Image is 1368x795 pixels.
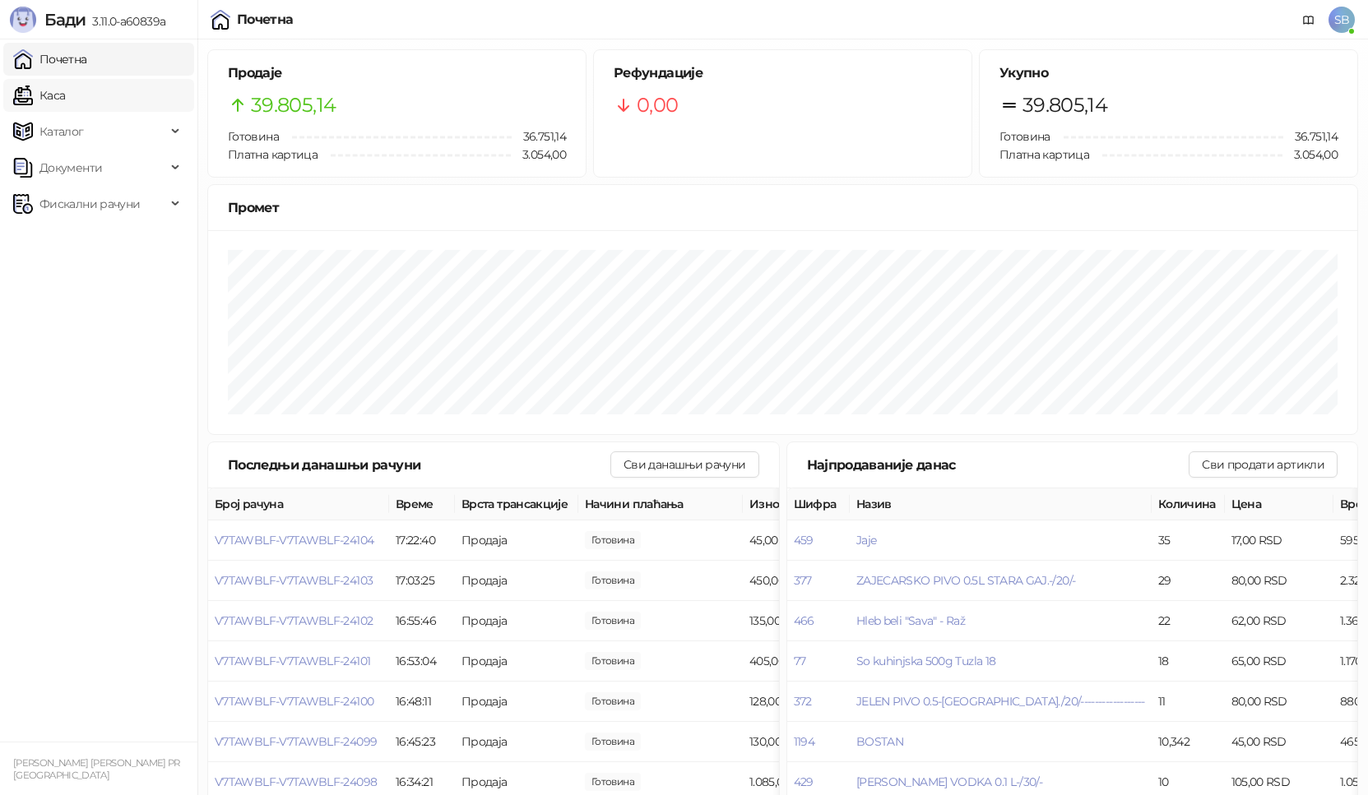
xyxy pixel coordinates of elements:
[511,146,566,164] span: 3.054,00
[585,571,641,589] span: 450,00
[856,613,965,628] button: Hleb beli "Sava" - Raž
[215,573,373,588] button: V7TAWBLF-V7TAWBLF-24103
[794,734,814,749] button: 1194
[13,757,180,781] small: [PERSON_NAME] [PERSON_NAME] PR [GEOGRAPHIC_DATA]
[251,90,336,121] span: 39.805,14
[614,63,952,83] h5: Рефундације
[743,641,866,682] td: 405,00 RSD
[228,455,610,475] div: Последњи данашњи рачуни
[794,654,806,668] button: 77
[585,531,641,549] span: 45,00
[389,682,455,722] td: 16:48:11
[856,694,1145,709] button: JELEN PIVO 0.5-[GEOGRAPHIC_DATA]./20/------------------
[1296,7,1322,33] a: Документација
[455,722,578,762] td: Продаја
[856,734,903,749] button: BOSTAN
[1283,127,1338,146] span: 36.751,14
[1152,641,1225,682] td: 18
[13,43,87,76] a: Почетна
[455,561,578,601] td: Продаја
[215,734,377,749] button: V7TAWBLF-V7TAWBLF-24099
[1282,146,1338,164] span: 3.054,00
[1225,641,1333,682] td: 65,00 RSD
[743,682,866,722] td: 128,00 RSD
[743,488,866,520] th: Износ
[850,488,1152,520] th: Назив
[455,682,578,722] td: Продаја
[794,613,814,628] button: 466
[512,127,566,146] span: 36.751,14
[585,773,641,791] span: 1.085,00
[237,13,294,26] div: Почетна
[1329,7,1355,33] span: SB
[39,187,140,220] span: Фискални рачуни
[208,488,389,520] th: Број рачуна
[1225,520,1333,561] td: 17,00 RSD
[1152,722,1225,762] td: 10,342
[215,533,373,548] button: V7TAWBLF-V7TAWBLF-24104
[585,612,641,630] span: 135,00
[389,641,455,682] td: 16:53:04
[578,488,743,520] th: Начини плаћања
[455,601,578,641] td: Продаја
[794,533,814,548] button: 459
[215,694,373,709] button: V7TAWBLF-V7TAWBLF-24100
[389,520,455,561] td: 17:22:40
[794,694,812,709] button: 372
[856,654,995,668] button: So kuhinjska 500g Tuzla 18
[1225,682,1333,722] td: 80,00 RSD
[215,774,377,789] button: V7TAWBLF-V7TAWBLF-24098
[999,63,1338,83] h5: Укупно
[1225,722,1333,762] td: 45,00 RSD
[585,652,641,670] span: 405,00
[856,573,1075,588] button: ZAJECARSKO PIVO 0.5L STARA GAJ.-/20/-
[743,561,866,601] td: 450,00 RSD
[1189,451,1338,478] button: Сви продати артикли
[585,733,641,751] span: 130,00
[215,654,370,668] button: V7TAWBLF-V7TAWBLF-24101
[856,533,876,548] button: Jaje
[807,455,1189,475] div: Најпродаваније данас
[787,488,850,520] th: Шифра
[228,63,566,83] h5: Продаје
[13,79,65,112] a: Каса
[455,520,578,561] td: Продаја
[228,147,318,162] span: Платна картица
[455,488,578,520] th: Врста трансакције
[999,129,1050,144] span: Готовина
[1152,601,1225,641] td: 22
[1225,601,1333,641] td: 62,00 RSD
[39,151,102,184] span: Документи
[856,774,1042,789] button: [PERSON_NAME] VODKA 0.1 L-/30/-
[1023,90,1107,121] span: 39.805,14
[389,488,455,520] th: Време
[1152,561,1225,601] td: 29
[389,601,455,641] td: 16:55:46
[389,561,455,601] td: 17:03:25
[585,692,641,710] span: 128,00
[794,573,812,588] button: 377
[743,601,866,641] td: 135,00 RSD
[1152,488,1225,520] th: Количина
[86,14,165,29] span: 3.11.0-a60839a
[743,520,866,561] td: 45,00 RSD
[389,722,455,762] td: 16:45:23
[1225,561,1333,601] td: 80,00 RSD
[1225,488,1333,520] th: Цена
[743,722,866,762] td: 130,00 RSD
[1152,520,1225,561] td: 35
[215,613,373,628] button: V7TAWBLF-V7TAWBLF-24102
